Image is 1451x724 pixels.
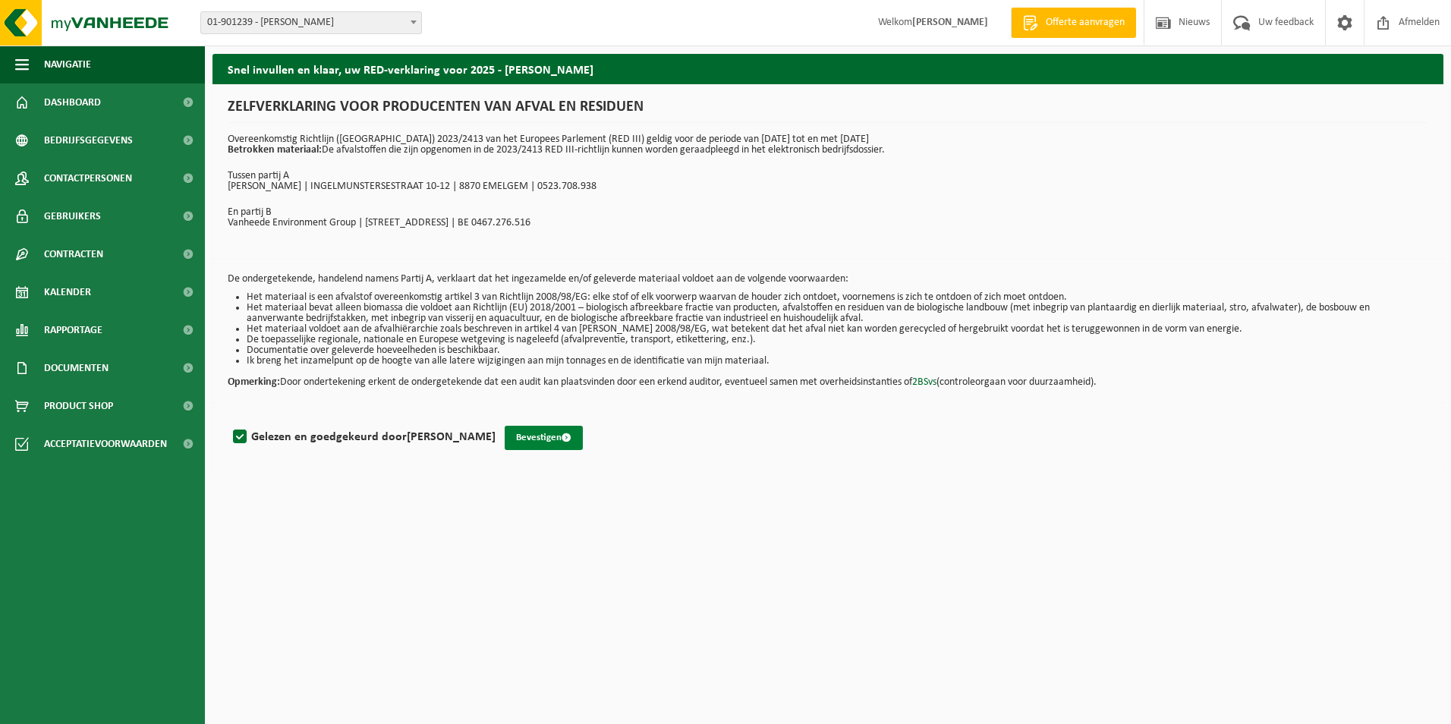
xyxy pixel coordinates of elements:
span: Kalender [44,273,91,311]
span: 01-901239 - PAUWELIJN ARNOLD - EMELGEM [201,12,421,33]
h1: ZELFVERKLARING VOOR PRODUCENTEN VAN AFVAL EN RESIDUEN [228,99,1428,123]
strong: [PERSON_NAME] [912,17,988,28]
strong: Betrokken materiaal: [228,144,322,156]
p: Overeenkomstig Richtlijn ([GEOGRAPHIC_DATA]) 2023/2413 van het Europees Parlement (RED III) geldi... [228,134,1428,156]
li: Het materiaal bevat alleen biomassa die voldoet aan Richtlijn (EU) 2018/2001 – biologisch afbreek... [247,303,1428,324]
strong: [PERSON_NAME] [407,431,496,443]
span: Gebruikers [44,197,101,235]
span: Dashboard [44,83,101,121]
h2: Snel invullen en klaar, uw RED-verklaring voor 2025 - [PERSON_NAME] [212,54,1443,83]
li: Het materiaal is een afvalstof overeenkomstig artikel 3 van Richtlijn 2008/98/EG: elke stof of el... [247,292,1428,303]
p: [PERSON_NAME] | INGELMUNSTERSESTRAAT 10-12 | 8870 EMELGEM | 0523.708.938 [228,181,1428,192]
p: En partij B [228,207,1428,218]
span: Bedrijfsgegevens [44,121,133,159]
span: Navigatie [44,46,91,83]
span: Documenten [44,349,109,387]
span: Rapportage [44,311,102,349]
li: De toepasselijke regionale, nationale en Europese wetgeving is nageleefd (afvalpreventie, transpo... [247,335,1428,345]
label: Gelezen en goedgekeurd door [230,426,496,449]
li: Ik breng het inzamelpunt op de hoogte van alle latere wijzigingen aan mijn tonnages en de identif... [247,356,1428,367]
p: Tussen partij A [228,171,1428,181]
span: 01-901239 - PAUWELIJN ARNOLD - EMELGEM [200,11,422,34]
a: Offerte aanvragen [1011,8,1136,38]
button: Bevestigen [505,426,583,450]
a: 2BSvs [912,376,936,388]
span: Contracten [44,235,103,273]
p: Door ondertekening erkent de ondergetekende dat een audit kan plaatsvinden door een erkend audito... [228,367,1428,388]
span: Product Shop [44,387,113,425]
li: Documentatie over geleverde hoeveelheden is beschikbaar. [247,345,1428,356]
span: Contactpersonen [44,159,132,197]
span: Offerte aanvragen [1042,15,1128,30]
li: Het materiaal voldoet aan de afvalhiërarchie zoals beschreven in artikel 4 van [PERSON_NAME] 2008... [247,324,1428,335]
p: De ondergetekende, handelend namens Partij A, verklaart dat het ingezamelde en/of geleverde mater... [228,274,1428,285]
p: Vanheede Environment Group | [STREET_ADDRESS] | BE 0467.276.516 [228,218,1428,228]
strong: Opmerking: [228,376,280,388]
span: Acceptatievoorwaarden [44,425,167,463]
